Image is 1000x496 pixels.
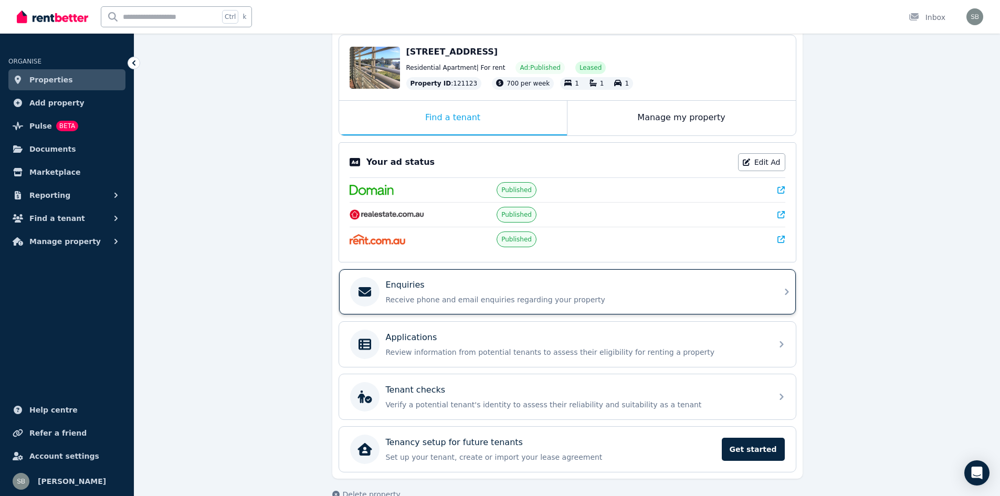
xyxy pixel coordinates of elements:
span: [STREET_ADDRESS] [406,47,498,57]
span: Account settings [29,450,99,462]
img: Slav Brajnik [966,8,983,25]
div: Inbox [909,12,945,23]
span: Refer a friend [29,427,87,439]
span: Manage property [29,235,101,248]
button: Manage property [8,231,125,252]
a: Help centre [8,399,125,420]
p: Tenant checks [386,384,446,396]
img: RealEstate.com.au [350,209,425,220]
p: Enquiries [386,279,425,291]
a: Add property [8,92,125,113]
span: Ad: Published [520,64,560,72]
a: Account settings [8,446,125,467]
span: Published [501,210,532,219]
p: Receive phone and email enquiries regarding your property [386,294,766,305]
a: Refer a friend [8,423,125,444]
span: 1 [575,80,579,87]
p: Review information from potential tenants to assess their eligibility for renting a property [386,347,766,357]
div: Manage my property [567,101,796,135]
div: : 121123 [406,77,482,90]
span: BETA [56,121,78,131]
span: Property ID [410,79,451,88]
div: Find a tenant [339,101,567,135]
span: k [243,13,246,21]
span: Get started [722,438,785,461]
a: Tenancy setup for future tenantsSet up your tenant, create or import your lease agreementGet started [339,427,796,472]
img: Domain.com.au [350,185,394,195]
span: 1 [625,80,629,87]
p: Applications [386,331,437,344]
img: Rent.com.au [350,234,406,245]
span: Published [501,235,532,244]
span: Ctrl [222,10,238,24]
p: Set up your tenant, create or import your lease agreement [386,452,715,462]
span: Residential Apartment | For rent [406,64,506,72]
a: PulseBETA [8,115,125,136]
img: Slav Brajnik [13,473,29,490]
a: Tenant checksVerify a potential tenant's identity to assess their reliability and suitability as ... [339,374,796,419]
span: Find a tenant [29,212,85,225]
span: Marketplace [29,166,80,178]
a: EnquiriesReceive phone and email enquiries regarding your property [339,269,796,314]
button: Find a tenant [8,208,125,229]
img: RentBetter [17,9,88,25]
a: ApplicationsReview information from potential tenants to assess their eligibility for renting a p... [339,322,796,367]
a: Marketplace [8,162,125,183]
span: 700 per week [507,80,550,87]
div: Open Intercom Messenger [964,460,990,486]
span: ORGANISE [8,58,41,65]
span: Reporting [29,189,70,202]
span: [PERSON_NAME] [38,475,106,488]
button: Reporting [8,185,125,206]
p: Your ad status [366,156,435,168]
a: Documents [8,139,125,160]
span: Help centre [29,404,78,416]
a: Edit Ad [738,153,785,171]
span: 1 [600,80,604,87]
p: Verify a potential tenant's identity to assess their reliability and suitability as a tenant [386,399,766,410]
span: Pulse [29,120,52,132]
a: Properties [8,69,125,90]
span: Properties [29,73,73,86]
span: Documents [29,143,76,155]
span: Leased [580,64,602,72]
p: Tenancy setup for future tenants [386,436,523,449]
span: Add property [29,97,85,109]
span: Published [501,186,532,194]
